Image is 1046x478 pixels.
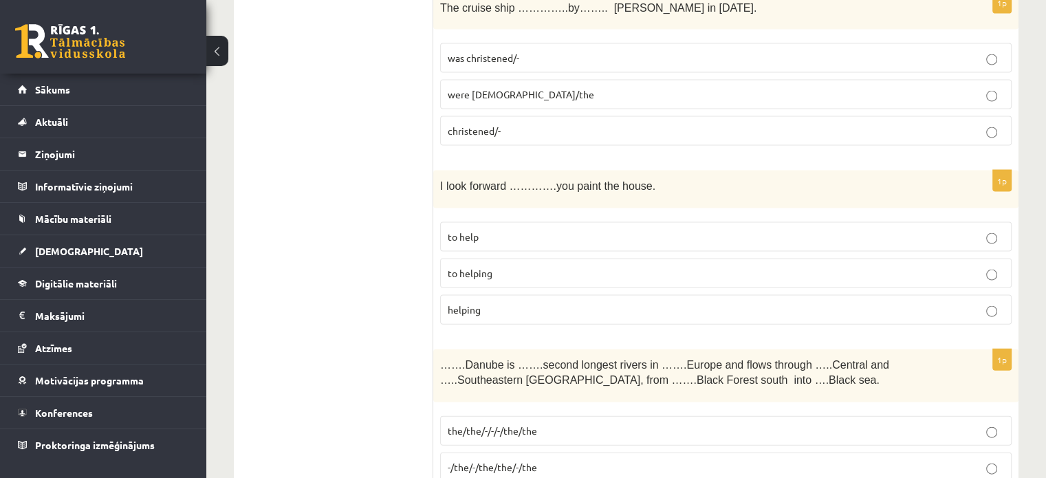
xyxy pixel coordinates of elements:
a: Maksājumi [18,300,189,332]
a: [DEMOGRAPHIC_DATA] [18,235,189,267]
span: the/the/-/-/-/the/the [448,424,537,437]
span: -/the/-/the/the/-/the [448,461,537,473]
input: was christened/- [986,54,997,65]
a: Aktuāli [18,106,189,138]
input: the/the/-/-/-/the/the [986,427,997,438]
span: Digitālie materiāli [35,277,117,290]
span: Konferences [35,406,93,419]
legend: Maksājumi [35,300,189,332]
input: were [DEMOGRAPHIC_DATA]/the [986,91,997,102]
a: Digitālie materiāli [18,268,189,299]
span: I look forward ………….you paint the house. [440,180,655,192]
span: Mācību materiāli [35,213,111,225]
span: were [DEMOGRAPHIC_DATA]/the [448,88,594,100]
a: Konferences [18,397,189,428]
span: The cruise ship …………..by…….. [PERSON_NAME] in [DATE]. [440,2,756,14]
a: Proktoringa izmēģinājums [18,429,189,461]
a: Ziņojumi [18,138,189,170]
span: [DEMOGRAPHIC_DATA] [35,245,143,257]
input: -/the/-/the/the/-/the [986,464,997,475]
a: Informatīvie ziņojumi [18,171,189,202]
input: helping [986,306,997,317]
span: to helping [448,267,492,279]
a: Sākums [18,74,189,105]
legend: Ziņojumi [35,138,189,170]
span: …….Danube is …….second longest rivers in …….Europe and flows through …..Central and …..Southeaste... [440,359,889,387]
span: Aktuāli [35,116,68,128]
p: 1p [992,170,1012,192]
a: Rīgas 1. Tālmācības vidusskola [15,24,125,58]
input: to help [986,233,997,244]
span: was christened/- [448,52,519,64]
span: Atzīmes [35,342,72,354]
span: Sākums [35,83,70,96]
a: Motivācijas programma [18,365,189,396]
span: helping [448,303,481,316]
span: Motivācijas programma [35,374,144,387]
span: Proktoringa izmēģinājums [35,439,155,451]
p: 1p [992,349,1012,371]
legend: Informatīvie ziņojumi [35,171,189,202]
span: to help [448,230,479,243]
input: christened/- [986,127,997,138]
a: Atzīmes [18,332,189,364]
span: christened/- [448,124,501,137]
input: to helping [986,270,997,281]
a: Mācību materiāli [18,203,189,235]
